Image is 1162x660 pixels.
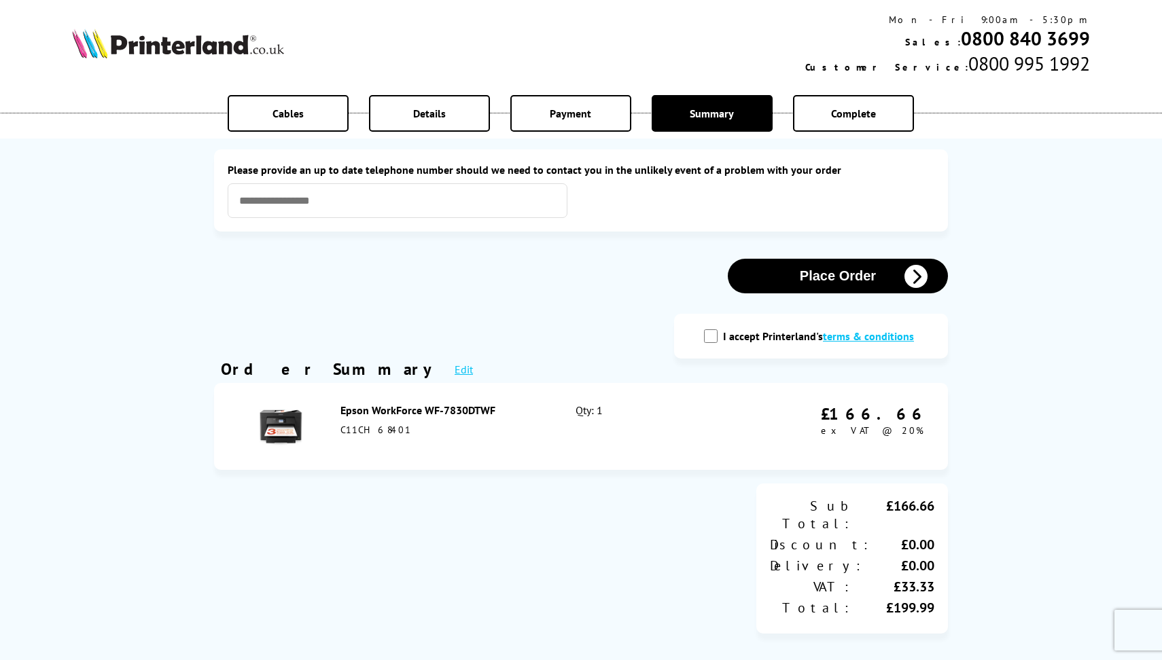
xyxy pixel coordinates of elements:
label: I accept Printerland's [723,329,921,343]
span: Cables [272,107,304,120]
img: Printerland Logo [72,29,284,58]
div: Order Summary [221,359,441,380]
span: Payment [550,107,591,120]
div: Sub Total: [770,497,852,532]
span: Customer Service: [805,61,968,73]
button: Place Order [728,259,948,293]
a: Edit [455,363,473,376]
div: £166.66 [852,497,934,532]
div: Epson WorkForce WF-7830DTWF [340,403,546,417]
div: £0.00 [864,557,934,574]
label: Please provide an up to date telephone number should we need to contact you in the unlikely event... [228,163,934,177]
div: £33.33 [852,578,934,595]
div: C11CH68401 [340,424,546,436]
div: Mon - Fri 9:00am - 5:30pm [805,14,1090,26]
span: Sales: [905,36,961,48]
div: £166.66 [821,403,928,424]
a: 0800 840 3699 [961,26,1090,51]
a: modal_tc [823,329,914,343]
div: £0.00 [871,536,934,553]
img: Epson WorkForce WF-7830DTWF [257,401,304,449]
span: Details [413,107,446,120]
div: Discount: [770,536,871,553]
span: 0800 995 1992 [968,51,1090,76]
div: Delivery: [770,557,864,574]
span: Summary [690,107,734,120]
div: VAT: [770,578,852,595]
span: Complete [831,107,876,120]
div: Qty: 1 [576,403,716,450]
div: Total: [770,599,852,617]
span: ex VAT @ 20% [821,424,923,437]
div: £199.99 [852,599,934,617]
